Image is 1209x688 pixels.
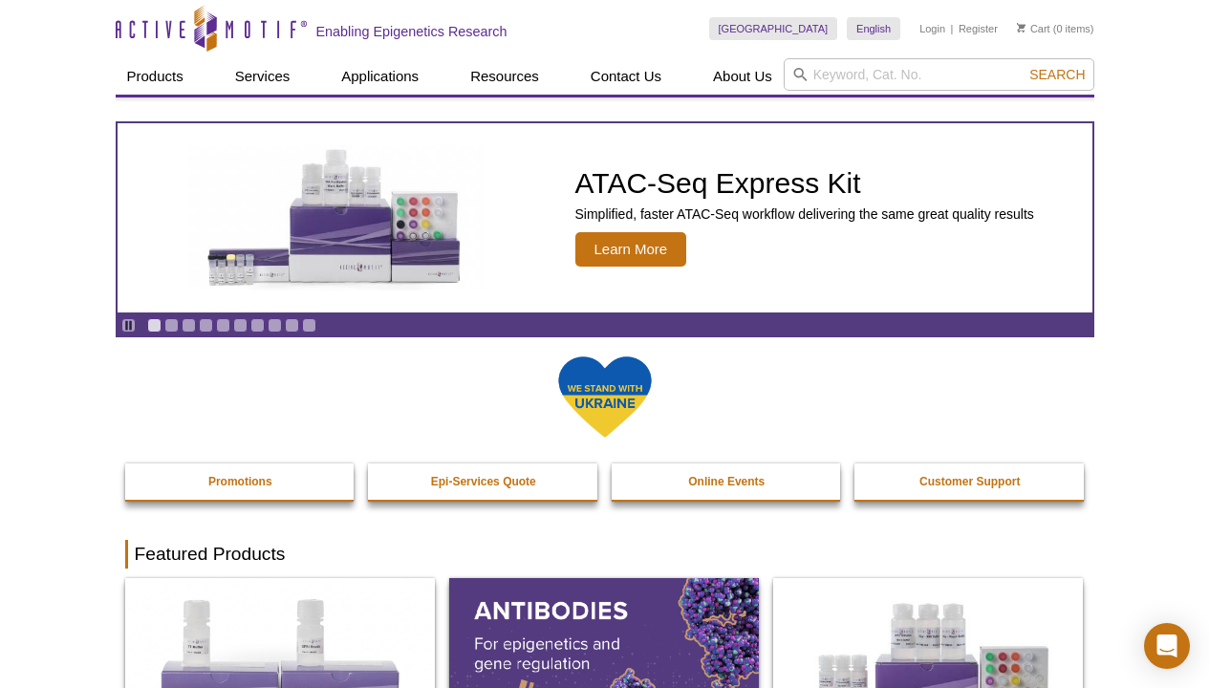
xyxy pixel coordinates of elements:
[688,475,765,488] strong: Online Events
[182,318,196,333] a: Go to slide 3
[709,17,838,40] a: [GEOGRAPHIC_DATA]
[147,318,162,333] a: Go to slide 1
[316,23,507,40] h2: Enabling Epigenetics Research
[208,475,272,488] strong: Promotions
[579,58,673,95] a: Contact Us
[575,169,1034,198] h2: ATAC-Seq Express Kit
[118,123,1092,312] a: ATAC-Seq Express Kit ATAC-Seq Express Kit Simplified, faster ATAC-Seq workflow delivering the sam...
[224,58,302,95] a: Services
[330,58,430,95] a: Applications
[431,475,536,488] strong: Epi-Services Quote
[179,145,494,290] img: ATAC-Seq Express Kit
[575,205,1034,223] p: Simplified, faster ATAC-Seq workflow delivering the same great quality results
[575,232,687,267] span: Learn More
[702,58,784,95] a: About Us
[250,318,265,333] a: Go to slide 7
[216,318,230,333] a: Go to slide 5
[368,463,599,500] a: Epi-Services Quote
[612,463,843,500] a: Online Events
[919,475,1020,488] strong: Customer Support
[919,22,945,35] a: Login
[268,318,282,333] a: Go to slide 8
[118,123,1092,312] article: ATAC-Seq Express Kit
[459,58,551,95] a: Resources
[1029,67,1085,82] span: Search
[233,318,248,333] a: Go to slide 6
[557,355,653,440] img: We Stand With Ukraine
[784,58,1094,91] input: Keyword, Cat. No.
[1017,22,1050,35] a: Cart
[1144,623,1190,669] div: Open Intercom Messenger
[164,318,179,333] a: Go to slide 2
[959,22,998,35] a: Register
[1017,23,1025,32] img: Your Cart
[125,463,356,500] a: Promotions
[1017,17,1094,40] li: (0 items)
[116,58,195,95] a: Products
[285,318,299,333] a: Go to slide 9
[1024,66,1090,83] button: Search
[121,318,136,333] a: Toggle autoplay
[125,540,1085,569] h2: Featured Products
[951,17,954,40] li: |
[854,463,1086,500] a: Customer Support
[302,318,316,333] a: Go to slide 10
[847,17,900,40] a: English
[199,318,213,333] a: Go to slide 4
